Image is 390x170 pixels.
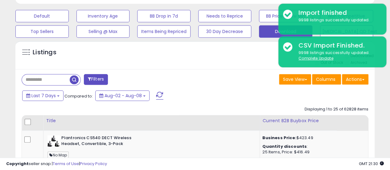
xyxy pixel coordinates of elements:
[262,135,363,141] div: $423.49
[294,50,382,61] div: 9998 listings successfully updated.
[279,74,311,85] button: Save View
[80,161,107,167] a: Privacy Policy
[359,161,384,167] span: 2025-08-16 21:30 GMT
[64,93,93,99] span: Compared to:
[298,56,333,61] u: Complete Update
[95,90,150,101] button: Aug-02 - Aug-08
[262,149,363,155] div: 25 Items, Price: $416.49
[6,161,107,167] div: seller snap | |
[198,10,252,22] button: Needs to Reprice
[262,135,296,141] b: Business Price:
[105,93,142,99] span: Aug-02 - Aug-08
[47,135,60,147] img: 41BrS3gKreL._SL40_.jpg
[61,135,136,148] b: Plantronics CS540 DECT Wireless Headset, Convertible, 3-Pack
[22,90,64,101] button: Last 7 Days
[76,10,130,22] button: Inventory Age
[33,48,56,57] h5: Listings
[262,143,307,149] b: Quantity discounts
[259,10,312,22] button: BB Price Below Min
[198,25,252,38] button: 30 Day Decrease
[53,161,79,167] a: Terms of Use
[47,151,69,159] span: No Map
[262,144,363,149] div: :
[15,10,69,22] button: Default
[259,25,312,38] button: Download
[294,41,382,50] div: CSV Import Finished.
[76,25,130,38] button: Selling @ Max
[137,25,191,38] button: Items Being Repriced
[15,25,69,38] button: Top Sellers
[46,118,257,124] div: Title
[294,17,382,23] div: 9998 listings successfully updated.
[262,118,366,124] div: Current B2B Buybox Price
[84,74,108,85] button: Filters
[137,10,191,22] button: BB Drop in 7d
[316,76,335,82] span: Columns
[342,74,368,85] button: Actions
[6,161,29,167] strong: Copyright
[31,93,56,99] span: Last 7 Days
[294,8,382,17] div: Import finished
[312,74,341,85] button: Columns
[305,106,368,112] div: Displaying 1 to 25 of 62828 items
